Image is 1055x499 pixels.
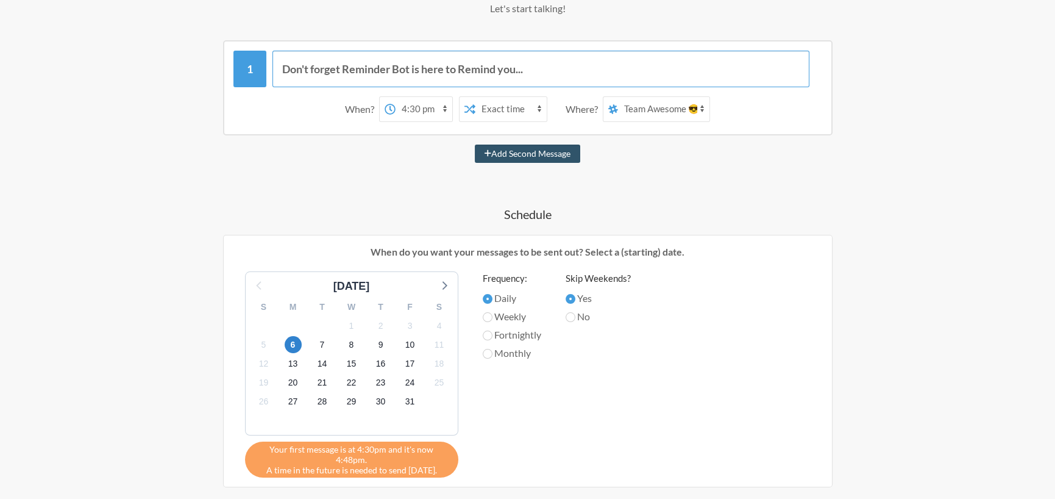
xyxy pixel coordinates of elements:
span: Saturday, November 15, 2025 [343,356,360,373]
div: F [396,298,425,317]
label: Yes [566,291,631,306]
div: M [279,298,308,317]
span: Saturday, November 22, 2025 [343,375,360,392]
span: Sunday, November 2, 2025 [372,317,389,334]
div: S [425,298,454,317]
div: [DATE] [329,278,375,295]
span: Monday, November 10, 2025 [402,336,419,353]
div: T [308,298,337,317]
span: Wednesday, November 19, 2025 [255,375,272,392]
span: Thursday, November 6, 2025 [285,336,302,353]
span: Wednesday, November 5, 2025 [255,336,272,353]
span: Thursday, November 20, 2025 [285,375,302,392]
span: Your first message is at 4:30pm and it's now 4:48pm. [254,444,449,465]
label: Weekly [483,309,541,324]
input: Monthly [483,349,492,359]
span: Saturday, November 29, 2025 [343,393,360,411]
label: No [566,309,631,324]
span: Saturday, November 1, 2025 [343,317,360,334]
label: Monthly [483,346,541,361]
span: Monday, November 24, 2025 [402,375,419,392]
input: Yes [566,294,575,304]
h4: Schedule [174,206,881,223]
p: Let's start talking! [174,1,881,16]
span: Friday, November 21, 2025 [314,375,331,392]
input: Message [272,51,809,87]
span: Wednesday, November 12, 2025 [255,356,272,373]
span: Tuesday, November 11, 2025 [431,336,448,353]
span: Sunday, November 23, 2025 [372,375,389,392]
span: Monday, December 1, 2025 [402,393,419,411]
div: Where? [566,96,603,122]
input: Daily [483,294,492,304]
span: Tuesday, November 25, 2025 [431,375,448,392]
span: Monday, November 17, 2025 [402,356,419,373]
span: Tuesday, November 4, 2025 [431,317,448,334]
div: S [249,298,279,317]
input: Weekly [483,312,492,322]
span: Friday, November 28, 2025 [314,393,331,411]
span: Sunday, November 9, 2025 [372,336,389,353]
span: Saturday, November 8, 2025 [343,336,360,353]
span: Tuesday, November 18, 2025 [431,356,448,373]
div: When? [345,96,379,122]
div: A time in the future is needed to send [DATE]. [245,442,458,478]
p: When do you want your messages to be sent out? Select a (starting) date. [233,245,823,259]
span: Sunday, November 16, 2025 [372,356,389,373]
label: Skip Weekends? [566,271,631,285]
span: Monday, November 3, 2025 [402,317,419,334]
div: T [366,298,396,317]
label: Frequency: [483,271,541,285]
span: Thursday, November 13, 2025 [285,356,302,373]
span: Friday, November 14, 2025 [314,356,331,373]
label: Fortnightly [483,328,541,342]
span: Thursday, November 27, 2025 [285,393,302,411]
span: Wednesday, November 26, 2025 [255,393,272,411]
label: Daily [483,291,541,306]
button: Add Second Message [475,145,580,163]
div: W [337,298,366,317]
input: No [566,312,575,322]
span: Friday, November 7, 2025 [314,336,331,353]
input: Fortnightly [483,331,492,340]
span: Sunday, November 30, 2025 [372,393,389,411]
